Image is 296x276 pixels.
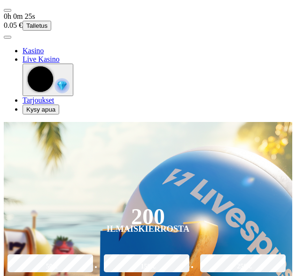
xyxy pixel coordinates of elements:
[4,36,11,39] button: menu
[23,96,54,104] span: Tarjoukset
[23,96,54,104] a: gift-inverted iconTarjoukset
[4,21,23,29] span: 0.05 €
[26,106,55,113] span: Kysy apua
[23,105,59,114] button: headphones iconKysy apua
[23,64,73,96] button: reward-icon
[23,47,44,55] a: diamond iconKasino
[23,47,44,55] span: Kasino
[4,12,35,20] span: user session time
[107,224,189,234] div: Ilmaiskierrosta
[23,21,51,31] button: Talletus
[55,78,70,93] img: reward-icon
[23,55,60,63] span: Live Kasino
[26,22,47,29] span: Talletus
[131,212,165,221] div: 200
[23,55,60,63] a: poker-chip iconLive Kasino
[4,9,11,12] button: menu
